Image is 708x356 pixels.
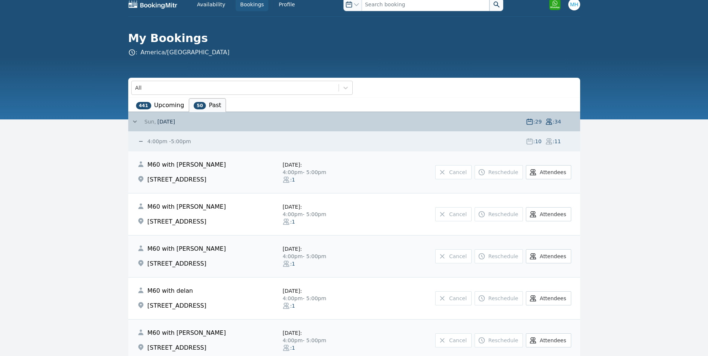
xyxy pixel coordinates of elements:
a: Cancel [435,291,471,305]
a: Reschedule [475,249,523,263]
div: [DATE] : [282,161,356,169]
span: : 29 [533,118,539,125]
span: : 11 [553,138,559,145]
span: [DATE] [158,118,175,125]
span: M60 with [PERSON_NAME] [148,160,226,169]
span: : 1 [290,344,296,352]
div: [DATE] : [282,329,356,337]
button: Attendees [526,165,571,179]
a: America/[GEOGRAPHIC_DATA] [140,49,230,56]
button: Attendees [526,291,571,305]
div: [DATE] : [282,287,356,295]
span: : 1 [290,176,296,183]
span: [STREET_ADDRESS] [148,343,207,352]
button: 4:00pm -5:00pm :10:11 [137,138,580,145]
span: M60 with delan [148,286,193,295]
a: Cancel [435,207,471,221]
span: : 1 [290,302,296,310]
span: M60 with [PERSON_NAME] [148,202,226,211]
span: [STREET_ADDRESS] [148,217,207,226]
h1: My Bookings [128,32,574,45]
div: 4:00pm - 5:00pm [282,337,356,344]
span: : 1 [290,260,296,267]
div: 4:00pm - 5:00pm [282,253,356,260]
span: : [128,48,230,57]
span: : 10 [533,138,539,145]
a: Reschedule [475,291,523,305]
span: 441 [136,102,151,109]
button: Attendees [526,207,571,221]
div: 4:00pm - 5:00pm [282,169,356,176]
div: [DATE] : [282,245,356,253]
button: Attendees [526,249,571,263]
li: Past [189,98,226,112]
li: Upcoming [131,98,189,112]
span: : 34 [553,118,559,125]
div: [DATE] : [282,203,356,211]
a: Cancel [435,333,471,347]
a: Reschedule [475,207,523,221]
div: All [135,84,142,92]
span: M60 with [PERSON_NAME] [148,328,226,337]
button: Attendees [526,333,571,347]
span: 50 [194,102,206,109]
span: Sun, [145,118,156,125]
span: [STREET_ADDRESS] [148,175,207,184]
span: [STREET_ADDRESS] [148,301,207,310]
div: 4:00pm - 5:00pm [282,211,356,218]
span: [STREET_ADDRESS] [148,259,207,268]
a: Cancel [435,249,471,263]
span: M60 with [PERSON_NAME] [148,244,226,253]
a: Cancel [435,165,471,179]
div: 4:00pm - 5:00pm [282,295,356,302]
a: Reschedule [475,165,523,179]
a: Reschedule [475,333,523,347]
button: Sun,[DATE]:29:34 [131,118,580,125]
small: 4:00pm - 5:00pm [146,138,191,144]
span: : 1 [290,218,296,225]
